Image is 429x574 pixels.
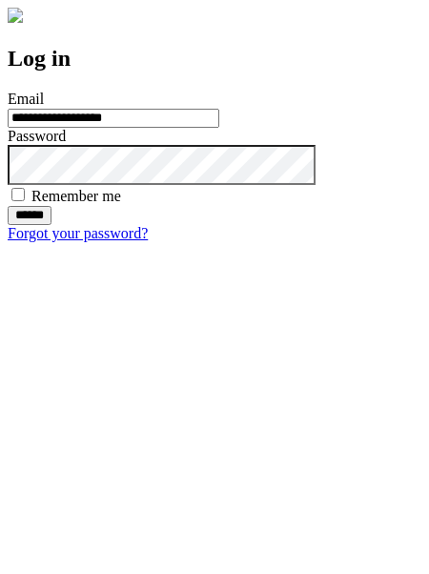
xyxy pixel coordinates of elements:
h2: Log in [8,46,421,72]
img: logo-4e3dc11c47720685a147b03b5a06dd966a58ff35d612b21f08c02c0306f2b779.png [8,8,23,23]
a: Forgot your password? [8,225,148,241]
label: Password [8,128,66,144]
label: Email [8,91,44,107]
label: Remember me [31,188,121,204]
